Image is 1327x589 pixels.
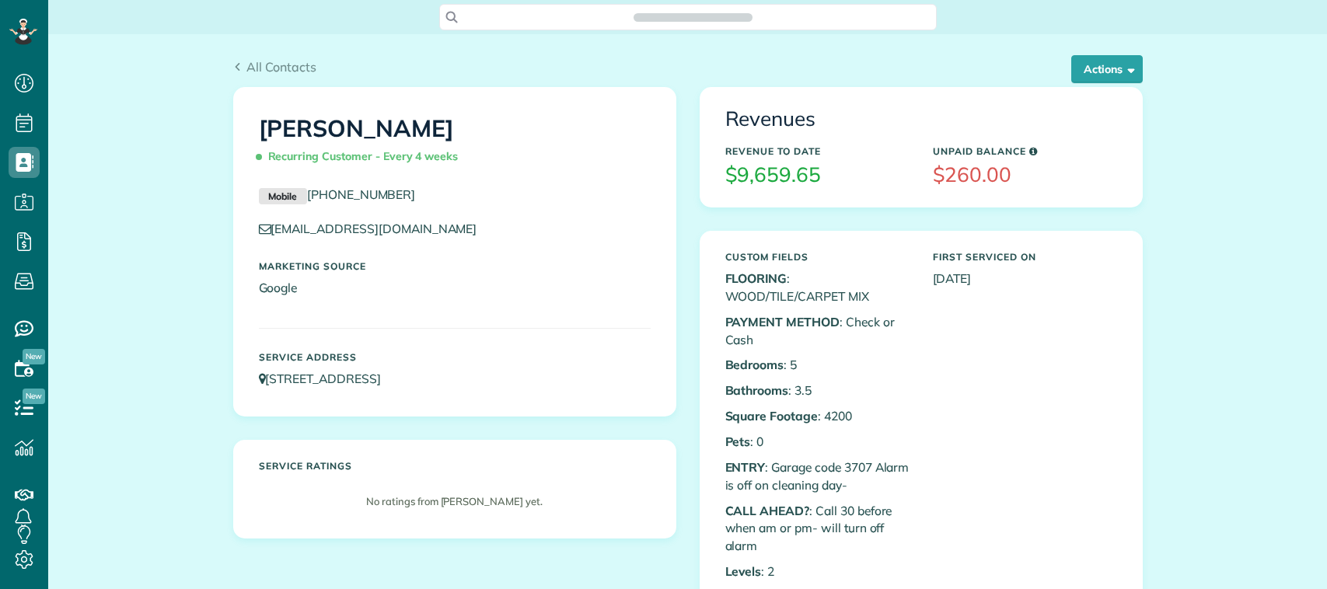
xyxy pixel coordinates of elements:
p: : 0 [725,433,910,451]
h5: Revenue to Date [725,146,910,156]
p: : 5 [725,356,910,374]
p: [DATE] [933,270,1117,288]
a: Mobile[PHONE_NUMBER] [259,186,416,202]
p: : Call 30 before when am or pm- will turn off alarm [725,502,910,556]
a: [EMAIL_ADDRESS][DOMAIN_NAME] [259,221,492,236]
p: : 3.5 [725,382,910,399]
b: Levels [725,563,762,579]
span: New [23,349,45,364]
b: Bedrooms [725,357,784,372]
h5: First Serviced On [933,252,1117,262]
p: : 2 [725,563,910,580]
h5: Unpaid Balance [933,146,1117,156]
h3: $9,659.65 [725,164,910,186]
b: Square Footage [725,408,818,423]
span: Search ZenMaid… [649,9,737,25]
p: No ratings from [PERSON_NAME] yet. [267,494,643,509]
h3: $260.00 [933,164,1117,186]
p: : Garage code 3707 Alarm is off on cleaning day- [725,458,910,494]
b: FLOORING [725,270,787,286]
a: All Contacts [233,58,317,76]
span: Recurring Customer - Every 4 weeks [259,143,465,170]
b: Pets [725,434,751,449]
b: CALL AHEAD? [725,503,810,518]
h5: Custom Fields [725,252,910,262]
b: Bathrooms [725,382,789,398]
small: Mobile [259,188,307,205]
span: All Contacts [246,59,316,75]
b: ENTRY [725,459,766,475]
p: Google [259,279,651,297]
h1: [PERSON_NAME] [259,116,651,170]
h5: Marketing Source [259,261,651,271]
h3: Revenues [725,108,1117,131]
button: Actions [1071,55,1143,83]
a: [STREET_ADDRESS] [259,371,396,386]
b: PAYMENT METHOD [725,314,840,329]
span: New [23,389,45,404]
h5: Service Address [259,352,651,362]
p: : WOOD/TILE/CARPET MIX [725,270,910,305]
p: : Check or Cash [725,313,910,349]
p: : 4200 [725,407,910,425]
h5: Service ratings [259,461,651,471]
